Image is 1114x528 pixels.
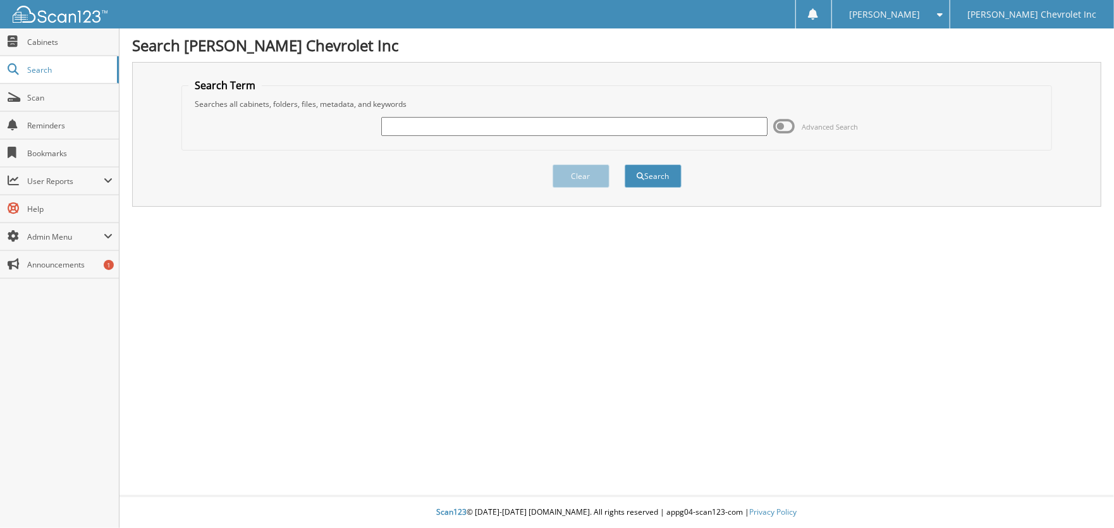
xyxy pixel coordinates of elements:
[802,122,859,132] span: Advanced Search
[750,507,797,517] a: Privacy Policy
[27,92,113,103] span: Scan
[849,11,920,18] span: [PERSON_NAME]
[27,148,113,159] span: Bookmarks
[27,176,104,187] span: User Reports
[967,11,1096,18] span: [PERSON_NAME] Chevrolet Inc
[188,99,1046,109] div: Searches all cabinets, folders, files, metadata, and keywords
[27,37,113,47] span: Cabinets
[27,204,113,214] span: Help
[13,6,107,23] img: scan123-logo-white.svg
[27,64,111,75] span: Search
[132,35,1101,56] h1: Search [PERSON_NAME] Chevrolet Inc
[27,259,113,270] span: Announcements
[27,231,104,242] span: Admin Menu
[104,260,114,270] div: 1
[119,497,1114,528] div: © [DATE]-[DATE] [DOMAIN_NAME]. All rights reserved | appg04-scan123-com |
[1051,467,1114,528] iframe: Chat Widget
[188,78,262,92] legend: Search Term
[625,164,682,188] button: Search
[437,507,467,517] span: Scan123
[27,120,113,131] span: Reminders
[553,164,609,188] button: Clear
